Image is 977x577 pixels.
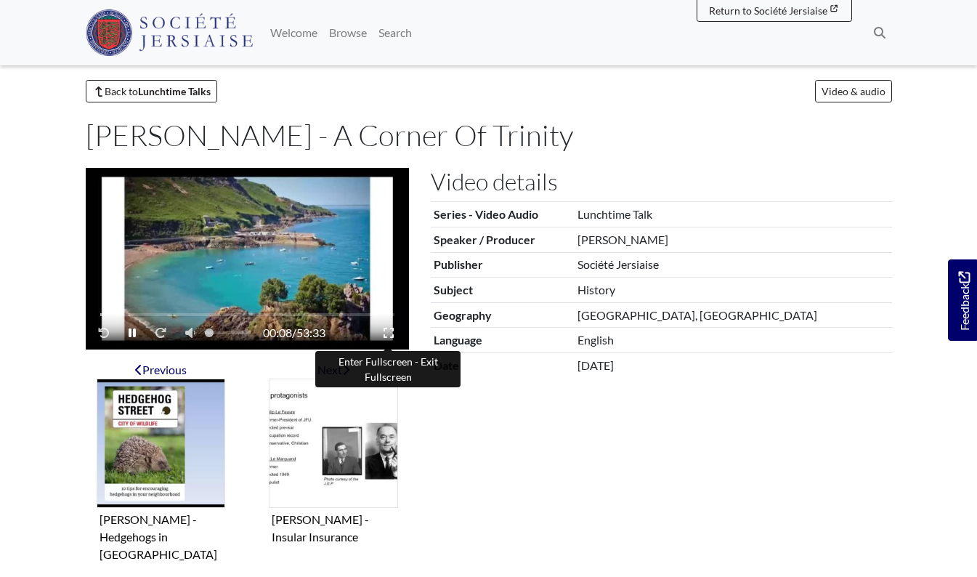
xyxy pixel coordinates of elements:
div: Next [269,361,398,379]
a: Back toLunchtime Talks [86,80,218,102]
th: Language [431,328,575,353]
th: Subject [431,278,575,303]
span: 53:33 [296,326,325,339]
button: Play - Pause [119,319,145,347]
img: Société Jersiaise [86,9,254,56]
a: Welcome [264,18,323,47]
a: Would you like to provide feedback? [948,259,977,341]
a: Société Jersiaise logo [86,6,254,60]
a: Next item [269,361,398,549]
td: Lunchtime Talk [574,202,891,227]
td: [PERSON_NAME] [574,227,891,252]
div: Enter Fullscreen - Exit Fullscreen [315,351,461,387]
th: Speaker / Producer [431,227,575,252]
button: Fast-forward 10 seconds [145,319,176,347]
button: Enter Fullscreen - Exit Fullscreen [374,319,403,347]
span: 00:08 [263,326,292,339]
td: [GEOGRAPHIC_DATA], [GEOGRAPHIC_DATA] [574,302,891,328]
th: Publisher [431,252,575,278]
a: Video & audio [815,80,892,102]
th: Series - Video Audio [431,202,575,227]
span: Volume [205,327,251,339]
th: Date [431,352,575,377]
button: Rewind 10 seconds [89,319,119,347]
td: Société Jersiaise [574,252,891,278]
td: English [574,328,891,353]
strong: Lunchtime Talks [138,85,211,97]
div: Previous [97,361,226,379]
h1: [PERSON_NAME] - A Corner Of Trinity [86,118,886,153]
h2: Video details [431,168,892,195]
span: / [263,324,325,342]
img: Roy Le Herissier - Insular Insurance [269,379,398,508]
td: [DATE] [574,352,891,377]
a: Browse [323,18,373,47]
button: Mute - Unmute [176,319,205,347]
span: Feedback [955,272,973,331]
span: Return to Société Jersiaise [709,4,827,17]
td: History [574,278,891,303]
a: Previous item [97,361,226,566]
a: Search [373,18,418,47]
th: Geography [431,302,575,328]
figure: Video player [86,168,409,350]
img: John Pinel - Hedgehogs in Jersey [97,379,226,508]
